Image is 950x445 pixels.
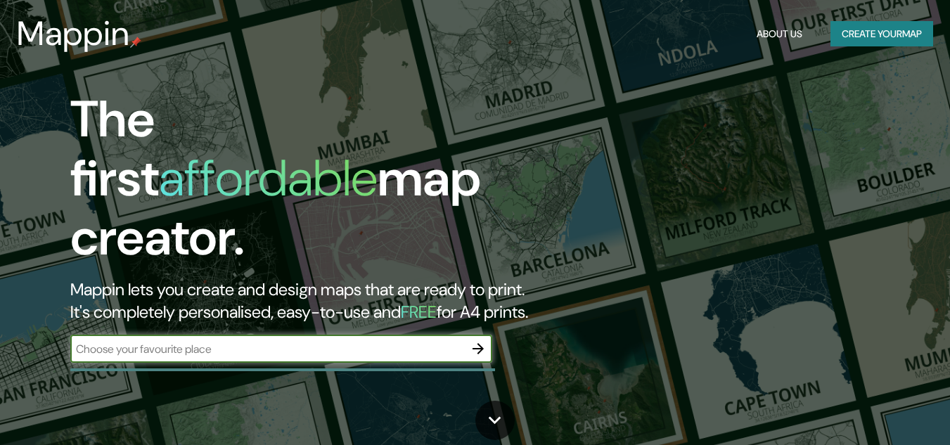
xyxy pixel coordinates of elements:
[70,278,546,323] h2: Mappin lets you create and design maps that are ready to print. It's completely personalised, eas...
[159,146,378,211] h1: affordable
[130,37,141,48] img: mappin-pin
[830,21,933,47] button: Create yourmap
[70,90,546,278] h1: The first map creator.
[17,14,130,53] h3: Mappin
[70,341,464,357] input: Choose your favourite place
[751,21,808,47] button: About Us
[401,301,437,323] h5: FREE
